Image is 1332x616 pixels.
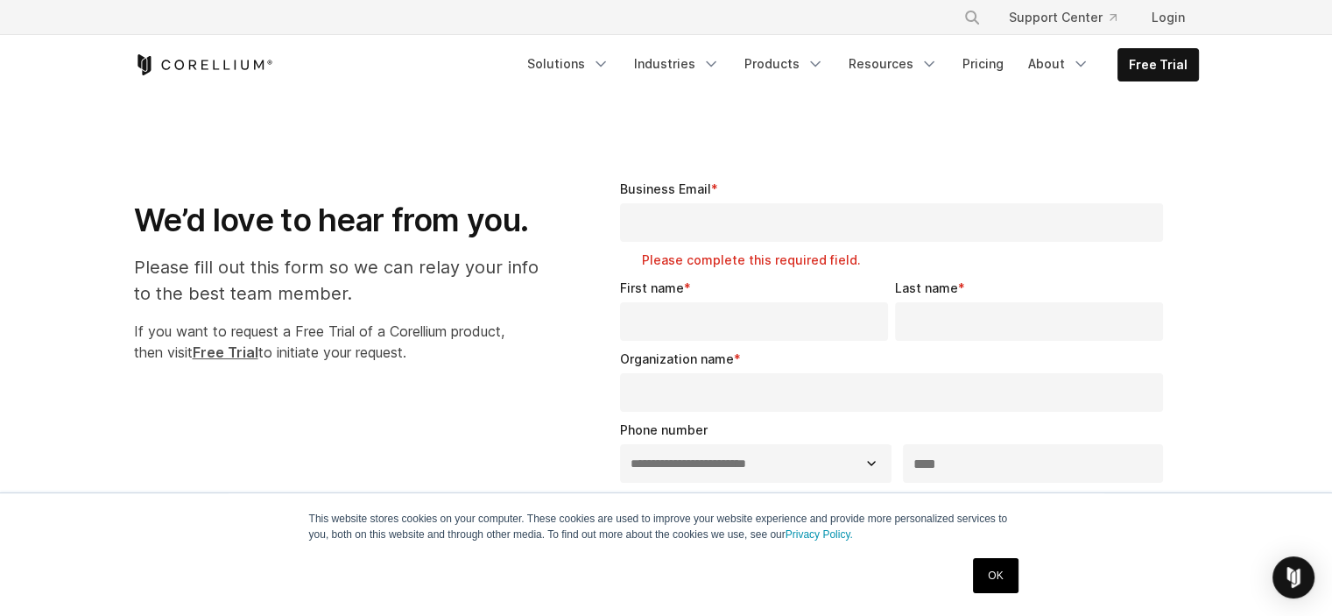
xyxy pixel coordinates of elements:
a: Free Trial [1118,49,1198,81]
a: Corellium Home [134,54,273,75]
div: Open Intercom Messenger [1272,556,1314,598]
a: Solutions [517,48,620,80]
a: Industries [624,48,730,80]
a: Free Trial [193,343,258,361]
a: Login [1138,2,1199,33]
a: About [1018,48,1100,80]
div: Navigation Menu [517,48,1199,81]
div: Navigation Menu [942,2,1199,33]
span: Phone number [620,422,708,437]
a: Support Center [995,2,1131,33]
label: Please complete this required field. [642,251,1171,269]
h1: We’d love to hear from you. [134,201,557,240]
p: This website stores cookies on your computer. These cookies are used to improve your website expe... [309,511,1024,542]
p: Please fill out this form so we can relay your info to the best team member. [134,254,557,307]
a: OK [973,558,1018,593]
a: Privacy Policy. [786,528,853,541]
span: Business Email [620,181,711,196]
span: Last name [895,280,958,295]
button: Search [956,2,988,33]
span: First name [620,280,684,295]
a: Resources [838,48,948,80]
p: If you want to request a Free Trial of a Corellium product, then visit to initiate your request. [134,321,557,363]
a: Products [734,48,835,80]
a: Pricing [952,48,1014,80]
span: Organization name [620,351,734,366]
